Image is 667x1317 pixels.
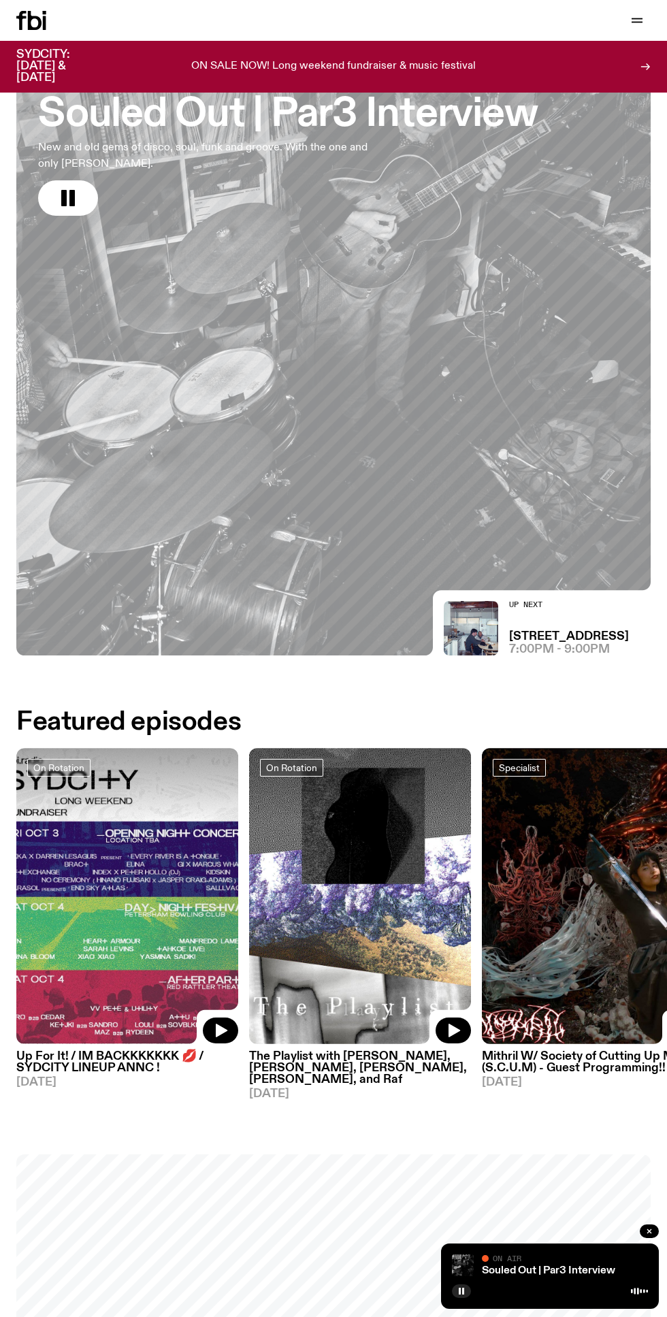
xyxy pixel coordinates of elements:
[444,601,498,655] img: Pat sits at a dining table with his profile facing the camera. Rhea sits to his left facing the c...
[509,644,610,655] span: 7:00pm - 9:00pm
[266,762,317,773] span: On Rotation
[493,1254,521,1263] span: On Air
[249,1051,471,1086] h3: The Playlist with [PERSON_NAME], [PERSON_NAME], [PERSON_NAME], [PERSON_NAME], and Raf
[509,631,629,643] a: [STREET_ADDRESS]
[249,1044,471,1100] a: The Playlist with [PERSON_NAME], [PERSON_NAME], [PERSON_NAME], [PERSON_NAME], and Raf[DATE]
[249,1088,471,1100] span: [DATE]
[260,759,323,777] a: On Rotation
[38,65,538,216] a: Souled Out | Par3 InterviewNew and old gems of disco, soul, funk and groove. With the one and onl...
[16,1044,238,1088] a: Up For It! / IM BACKKKKKKK 💋 / SYDCITY LINEUP ANNC ![DATE]
[482,1265,615,1276] a: Souled Out | Par3 Interview
[33,762,84,773] span: On Rotation
[38,96,538,134] h3: Souled Out | Par3 Interview
[509,601,629,608] h2: Up Next
[16,1051,238,1074] h3: Up For It! / IM BACKKKKKKK 💋 / SYDCITY LINEUP ANNC !
[16,1077,238,1088] span: [DATE]
[38,140,387,172] p: New and old gems of disco, soul, funk and groove. With the one and only [PERSON_NAME].
[493,759,546,777] a: Specialist
[16,710,241,734] h2: Featured episodes
[16,49,103,84] h3: SYDCITY: [DATE] & [DATE]
[499,762,540,773] span: Specialist
[191,61,476,73] p: ON SALE NOW! Long weekend fundraiser & music festival
[27,759,91,777] a: On Rotation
